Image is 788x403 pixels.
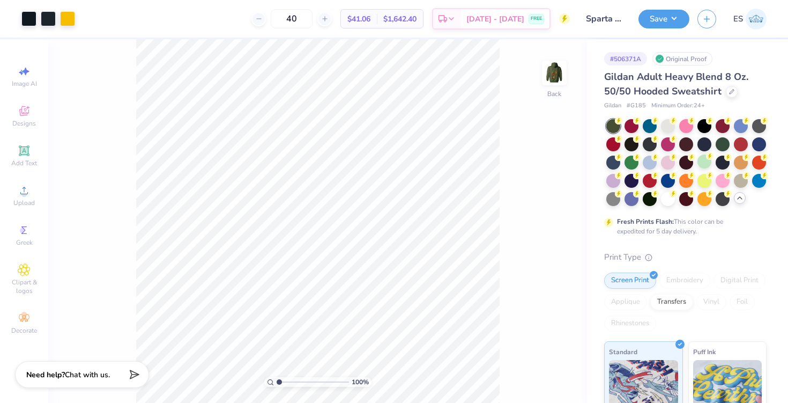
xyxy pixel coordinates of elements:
div: This color can be expedited for 5 day delivery. [617,217,749,236]
div: Embroidery [659,273,710,289]
span: Designs [12,119,36,128]
img: Back [544,62,565,84]
div: Rhinestones [604,316,656,332]
div: Back [547,89,561,99]
img: Erica Springer [746,9,767,30]
input: Untitled Design [578,8,630,30]
div: Screen Print [604,273,656,289]
span: Standard [609,346,637,357]
span: Image AI [12,79,37,88]
span: Chat with us. [65,370,110,380]
span: Upload [13,199,35,207]
div: Print Type [604,251,767,263]
span: $41.06 [347,13,370,25]
div: Applique [604,294,647,310]
div: Foil [730,294,755,310]
span: Puff Ink [693,346,716,357]
a: ES [733,9,767,30]
span: FREE [531,15,542,23]
span: Gildan Adult Heavy Blend 8 Oz. 50/50 Hooded Sweatshirt [604,70,748,98]
div: # 506371A [604,52,647,65]
div: Digital Print [713,273,765,289]
span: $1,642.40 [383,13,417,25]
div: Transfers [650,294,693,310]
span: [DATE] - [DATE] [466,13,524,25]
button: Save [638,10,689,28]
span: ES [733,13,743,25]
strong: Need help? [26,370,65,380]
div: Original Proof [652,52,712,65]
span: Minimum Order: 24 + [651,101,705,111]
input: – – [271,9,313,28]
span: # G185 [627,101,646,111]
span: 100 % [352,377,369,387]
span: Gildan [604,101,621,111]
span: Add Text [11,159,37,167]
div: Vinyl [696,294,726,310]
span: Clipart & logos [5,278,43,295]
span: Decorate [11,326,37,335]
strong: Fresh Prints Flash: [617,217,674,226]
span: Greek [16,238,33,247]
